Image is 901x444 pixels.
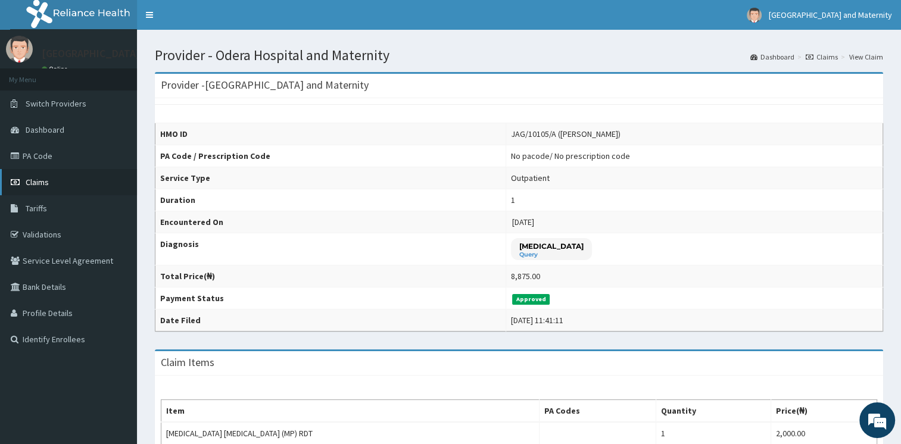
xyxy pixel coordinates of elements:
th: Duration [155,189,506,211]
span: Dashboard [26,124,64,135]
div: JAG/10105/A ([PERSON_NAME]) [511,128,621,140]
div: No pacode / No prescription code [511,150,630,162]
th: Service Type [155,167,506,189]
img: User Image [747,8,762,23]
th: HMO ID [155,123,506,145]
small: Query [519,252,584,258]
th: Item [161,400,540,423]
span: Switch Providers [26,98,86,109]
th: Quantity [656,400,771,423]
th: Diagnosis [155,233,506,265]
th: Payment Status [155,287,506,309]
a: Dashboard [750,52,794,62]
img: d_794563401_company_1708531726252_794563401 [22,60,48,89]
span: [GEOGRAPHIC_DATA] and Maternity [769,10,892,20]
th: PA Code / Prescription Code [155,145,506,167]
th: Total Price(₦) [155,265,506,287]
p: [GEOGRAPHIC_DATA] and Maternity [42,48,207,59]
a: Claims [806,52,838,62]
th: Encountered On [155,211,506,233]
div: 8,875.00 [511,270,540,282]
div: [DATE] 11:41:11 [511,314,563,326]
span: [DATE] [512,217,534,227]
span: We're online! [69,141,164,261]
a: View Claim [849,52,883,62]
div: 1 [511,194,515,206]
div: Outpatient [511,172,550,184]
div: Chat with us now [62,67,200,82]
textarea: Type your message and hit 'Enter' [6,308,227,349]
a: Online [42,65,70,73]
span: Approved [512,294,550,305]
th: Price(₦) [771,400,877,423]
h3: Provider - [GEOGRAPHIC_DATA] and Maternity [161,80,369,90]
h3: Claim Items [161,357,214,368]
div: Minimize live chat window [195,6,224,35]
th: Date Filed [155,309,506,332]
h1: Provider - Odera Hospital and Maternity [155,48,883,63]
span: Claims [26,177,49,187]
th: PA Codes [540,400,656,423]
img: User Image [6,36,33,62]
span: Tariffs [26,203,47,214]
p: [MEDICAL_DATA] [519,241,584,251]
